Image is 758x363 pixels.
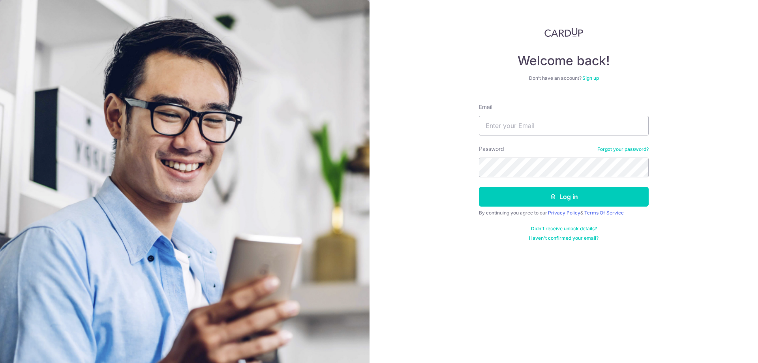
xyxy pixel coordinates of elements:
input: Enter your Email [479,116,649,135]
a: Didn't receive unlock details? [531,226,597,232]
a: Terms Of Service [584,210,624,216]
a: Haven't confirmed your email? [529,235,599,241]
h4: Welcome back! [479,53,649,69]
div: Don’t have an account? [479,75,649,81]
img: CardUp Logo [544,28,583,37]
label: Email [479,103,492,111]
a: Sign up [582,75,599,81]
a: Forgot your password? [597,146,649,152]
label: Password [479,145,504,153]
button: Log in [479,187,649,207]
a: Privacy Policy [548,210,580,216]
div: By continuing you agree to our & [479,210,649,216]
